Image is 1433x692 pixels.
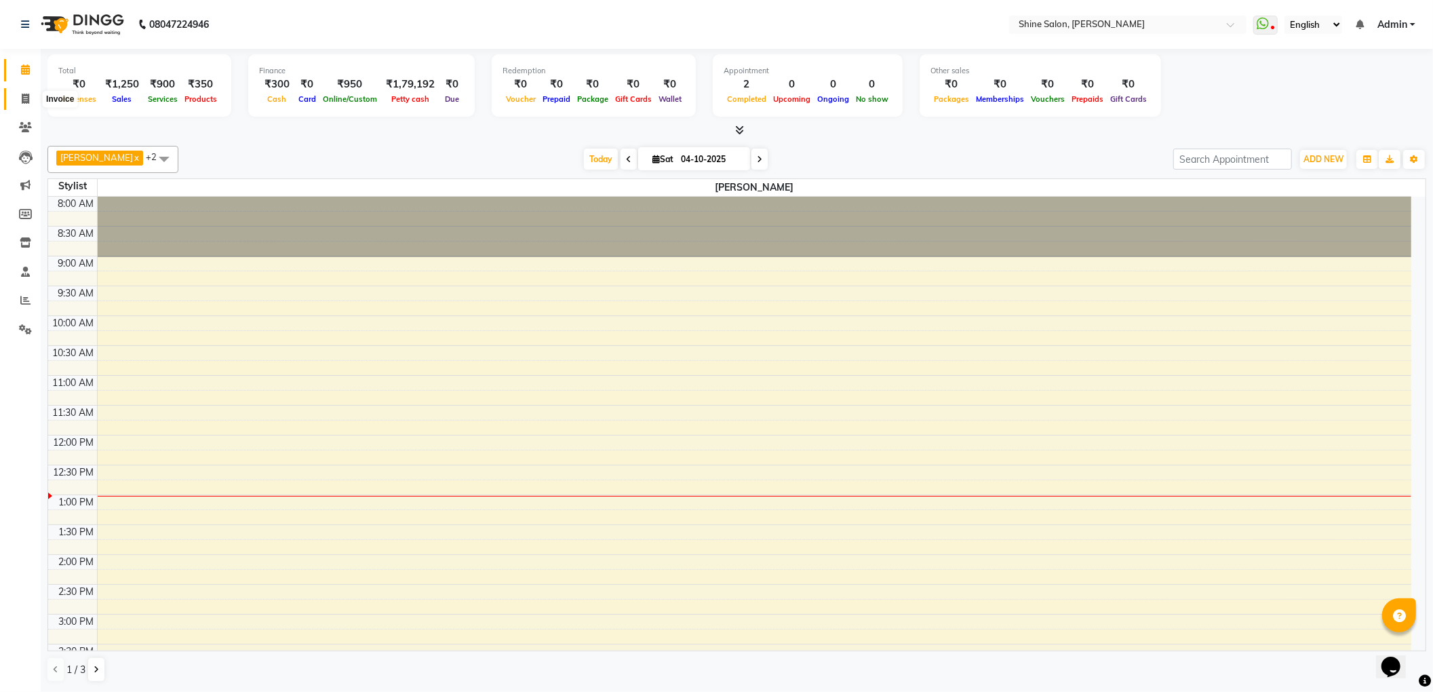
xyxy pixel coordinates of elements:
[1068,77,1107,92] div: ₹0
[440,77,464,92] div: ₹0
[56,615,97,629] div: 3:00 PM
[612,94,655,104] span: Gift Cards
[503,94,539,104] span: Voucher
[930,77,973,92] div: ₹0
[655,77,685,92] div: ₹0
[388,94,433,104] span: Petty cash
[539,77,574,92] div: ₹0
[51,436,97,450] div: 12:00 PM
[852,77,892,92] div: 0
[1173,149,1292,170] input: Search Appointment
[56,555,97,569] div: 2:00 PM
[612,77,655,92] div: ₹0
[56,256,97,271] div: 9:00 AM
[133,152,139,163] a: x
[814,94,852,104] span: Ongoing
[100,77,144,92] div: ₹1,250
[109,94,136,104] span: Sales
[574,94,612,104] span: Package
[1376,638,1419,678] iframe: chat widget
[51,465,97,480] div: 12:30 PM
[50,406,97,420] div: 11:30 AM
[56,645,97,659] div: 3:30 PM
[48,179,97,193] div: Stylist
[724,65,892,77] div: Appointment
[50,346,97,360] div: 10:30 AM
[380,77,440,92] div: ₹1,79,192
[973,94,1027,104] span: Memberships
[149,5,209,43] b: 08047224946
[43,92,77,108] div: Invoice
[1027,94,1068,104] span: Vouchers
[1027,77,1068,92] div: ₹0
[503,77,539,92] div: ₹0
[814,77,852,92] div: 0
[56,286,97,301] div: 9:30 AM
[319,94,380,104] span: Online/Custom
[58,65,220,77] div: Total
[56,585,97,599] div: 2:30 PM
[295,94,319,104] span: Card
[60,152,133,163] span: [PERSON_NAME]
[295,77,319,92] div: ₹0
[56,197,97,211] div: 8:00 AM
[1377,18,1407,32] span: Admin
[1068,94,1107,104] span: Prepaids
[58,77,100,92] div: ₹0
[655,94,685,104] span: Wallet
[973,77,1027,92] div: ₹0
[852,94,892,104] span: No show
[319,77,380,92] div: ₹950
[56,495,97,510] div: 1:00 PM
[1303,154,1343,164] span: ADD NEW
[259,77,295,92] div: ₹300
[649,154,677,164] span: Sat
[539,94,574,104] span: Prepaid
[144,77,181,92] div: ₹900
[770,77,814,92] div: 0
[66,663,85,677] span: 1 / 3
[724,77,770,92] div: 2
[181,77,220,92] div: ₹350
[930,94,973,104] span: Packages
[574,77,612,92] div: ₹0
[98,179,1412,196] span: [PERSON_NAME]
[35,5,127,43] img: logo
[56,525,97,539] div: 1:30 PM
[503,65,685,77] div: Redemption
[259,65,464,77] div: Finance
[1300,150,1347,169] button: ADD NEW
[1107,94,1150,104] span: Gift Cards
[181,94,220,104] span: Products
[584,149,618,170] span: Today
[264,94,290,104] span: Cash
[146,151,167,162] span: +2
[50,316,97,330] div: 10:00 AM
[770,94,814,104] span: Upcoming
[930,65,1150,77] div: Other sales
[50,376,97,390] div: 11:00 AM
[56,227,97,241] div: 8:30 AM
[724,94,770,104] span: Completed
[1107,77,1150,92] div: ₹0
[677,149,745,170] input: 2025-10-04
[441,94,463,104] span: Due
[144,94,181,104] span: Services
